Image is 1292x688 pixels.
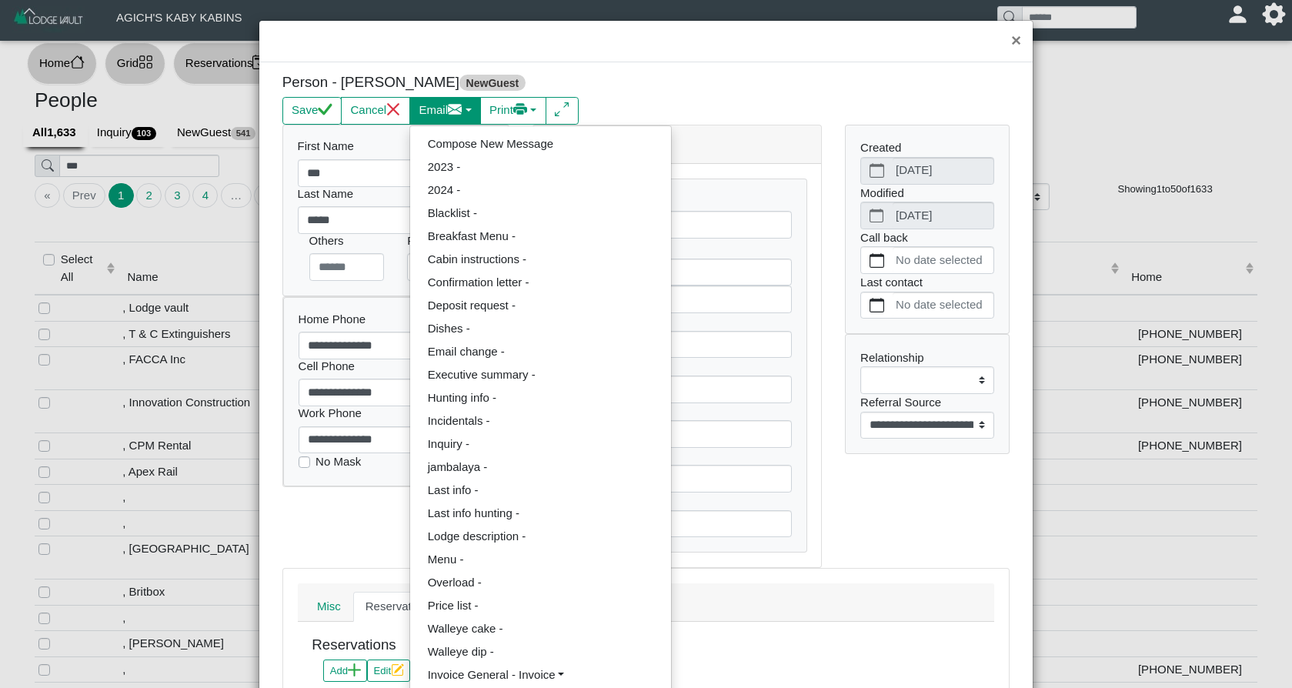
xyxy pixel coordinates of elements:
[409,97,481,125] button: Emailenvelope fill
[386,102,401,117] svg: x
[410,294,670,317] a: Deposit request -
[323,660,367,682] button: Addplus
[549,179,806,552] div: Company City State Zip/Postal Code Country Email
[480,97,546,125] button: Printprinter fill
[410,202,670,225] a: Blacklist -
[410,594,670,617] a: Price list -
[318,102,332,117] svg: check
[410,225,670,248] a: Breakfast Menu -
[1000,21,1033,62] button: Close
[305,592,353,623] a: Misc
[861,247,893,273] button: calendar
[299,359,433,373] h6: Cell Phone
[410,132,670,155] a: Compose New Message
[555,102,569,117] svg: arrows angle expand
[546,97,579,125] button: arrows angle expand
[410,663,670,686] a: Invoice General - Invoice
[846,335,1009,453] div: Relationship Referral Source
[410,479,670,502] a: Last info -
[893,292,993,319] label: No date selected
[367,660,410,682] button: Editpencil square
[341,97,410,125] button: Cancelx
[353,592,446,623] a: Reservations
[410,456,670,479] a: jambalaya -
[410,386,670,409] a: Hunting info -
[563,239,791,252] h6: Address
[410,433,670,456] a: Inquiry -
[309,234,385,248] h6: Others
[893,247,993,273] label: No date selected
[315,453,361,471] label: No Mask
[407,234,482,248] h6: Prefix:
[410,617,670,640] a: Walleye cake -
[410,271,670,294] a: Confirmation letter -
[299,406,433,420] h6: Work Phone
[410,179,670,202] a: 2024 -
[410,248,670,271] a: Cabin instructions -
[870,253,884,268] svg: calendar
[410,363,670,386] a: Executive summary -
[448,102,462,117] svg: envelope fill
[410,317,670,340] a: Dishes -
[410,409,670,433] a: Incidentals -
[410,548,670,571] a: Menu -
[410,640,670,663] a: Walleye dip -
[348,663,360,676] svg: plus
[861,292,893,319] button: calendar
[513,102,528,117] svg: printer fill
[410,525,670,548] a: Lodge description -
[846,125,1009,334] div: Created Modified Call back Last contact
[410,340,670,363] a: Email change -
[410,502,670,525] a: Last info hunting -
[391,663,403,676] svg: pencil square
[298,187,495,201] h6: Last Name
[299,312,433,326] h6: Home Phone
[312,636,396,654] h5: Reservations
[410,571,670,594] a: Overload -
[282,97,342,125] button: Savecheck
[410,155,670,179] a: 2023 -
[298,139,495,153] h6: First Name
[870,298,884,312] svg: calendar
[282,74,635,92] h5: Person - [PERSON_NAME]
